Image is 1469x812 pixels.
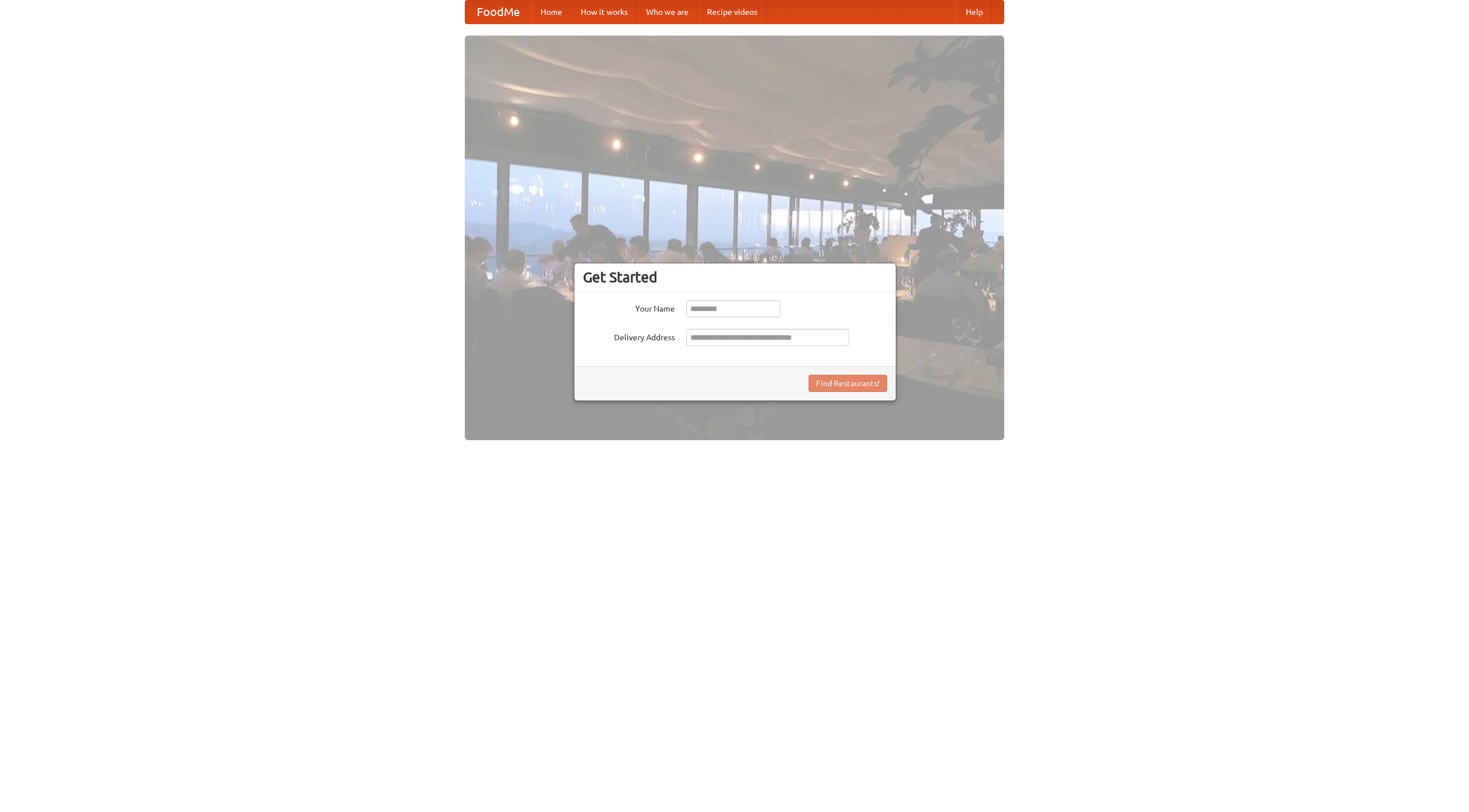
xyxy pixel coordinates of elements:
a: Recipe videos [698,1,767,24]
a: Help [957,1,992,24]
a: FoodMe [465,1,531,24]
a: How it works [572,1,637,24]
label: Your Name [583,300,675,314]
label: Delivery Address [583,329,675,343]
a: Home [531,1,572,24]
h3: Get Started [583,269,887,286]
a: Who we are [637,1,698,24]
button: Find Restaurants! [809,375,887,392]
